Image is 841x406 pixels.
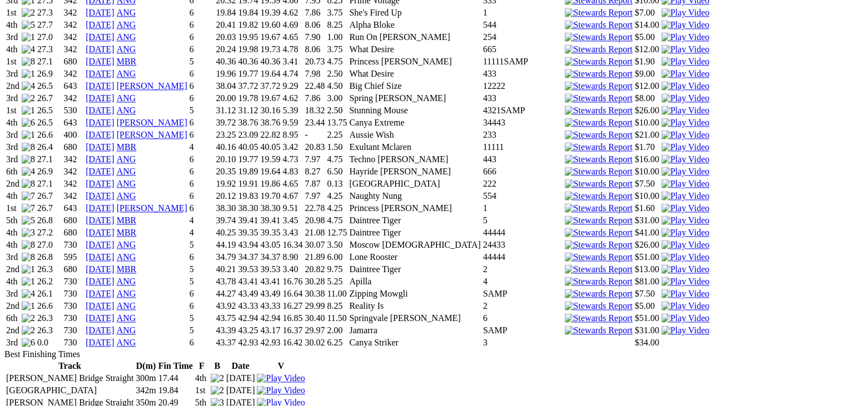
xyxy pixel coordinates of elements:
[326,44,347,55] td: 3.75
[661,69,709,78] a: View replay
[565,8,633,18] img: Stewards Report
[6,81,20,92] td: 2nd
[634,81,660,92] td: $12.00
[6,32,20,43] td: 3rd
[260,7,281,18] td: 19.39
[86,142,115,152] a: [DATE]
[117,203,187,213] a: [PERSON_NAME]
[86,203,115,213] a: [DATE]
[304,68,325,79] td: 7.98
[237,93,258,104] td: 19.78
[22,20,35,30] img: 5
[304,44,325,55] td: 8.06
[22,167,35,177] img: 4
[22,106,35,116] img: 1
[117,301,136,310] a: ANG
[661,57,709,67] img: Play Video
[661,81,709,91] img: Play Video
[260,93,281,104] td: 19.67
[22,301,35,311] img: 1
[37,56,62,67] td: 27.1
[304,19,325,31] td: 8.06
[37,32,62,43] td: 27.0
[482,7,563,18] td: 1
[661,289,709,299] img: Play Video
[22,289,35,299] img: 4
[86,215,115,225] a: [DATE]
[565,20,633,30] img: Stewards Report
[117,57,137,66] a: MBR
[86,252,115,262] a: [DATE]
[661,215,709,225] a: View replay
[86,20,115,29] a: [DATE]
[86,167,115,176] a: [DATE]
[117,154,136,164] a: ANG
[634,7,660,18] td: $7.00
[565,252,633,262] img: Stewards Report
[565,81,633,91] img: Stewards Report
[257,385,305,395] img: Play Video
[117,130,187,139] a: [PERSON_NAME]
[661,32,709,42] a: View replay
[86,44,115,54] a: [DATE]
[86,191,115,201] a: [DATE]
[86,289,115,298] a: [DATE]
[661,289,709,298] a: View replay
[117,264,137,274] a: MBR
[661,106,709,116] img: Play Video
[282,7,303,18] td: 4.62
[565,313,633,323] img: Stewards Report
[260,19,281,31] td: 19.60
[661,93,709,103] img: Play Video
[634,56,660,67] td: $1.90
[215,19,236,31] td: 20.41
[86,228,115,237] a: [DATE]
[86,69,115,78] a: [DATE]
[37,44,62,55] td: 27.3
[237,19,258,31] td: 19.82
[661,228,709,237] a: View replay
[661,301,709,310] a: View replay
[117,240,136,249] a: ANG
[661,179,709,188] a: View replay
[482,93,563,104] td: 433
[661,154,709,164] a: View replay
[189,81,215,92] td: 6
[482,44,563,55] td: 665
[282,32,303,43] td: 4.65
[22,44,35,54] img: 4
[117,142,137,152] a: MBR
[215,32,236,43] td: 20.03
[37,105,62,116] td: 26.5
[661,325,709,335] a: View replay
[661,264,709,274] a: View replay
[6,7,20,18] td: 1st
[565,203,633,213] img: Stewards Report
[661,106,709,115] a: View replay
[282,19,303,31] td: 4.69
[86,93,115,103] a: [DATE]
[349,93,481,104] td: Spring [PERSON_NAME]
[304,7,325,18] td: 7.86
[661,130,709,139] a: View replay
[282,68,303,79] td: 4.74
[349,19,481,31] td: Alpha Bloke
[304,93,325,104] td: 7.86
[86,154,115,164] a: [DATE]
[63,93,84,104] td: 342
[37,19,62,31] td: 27.7
[237,56,258,67] td: 40.36
[6,19,20,31] td: 4th
[22,277,35,287] img: 1
[22,57,35,67] img: 8
[349,68,481,79] td: What Desire
[117,191,136,201] a: ANG
[6,56,20,67] td: 1st
[211,385,224,395] img: 2
[86,240,115,249] a: [DATE]
[117,8,136,17] a: ANG
[37,81,62,92] td: 26.5
[661,20,709,29] a: View replay
[326,93,347,104] td: 3.00
[661,203,709,213] img: Play Video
